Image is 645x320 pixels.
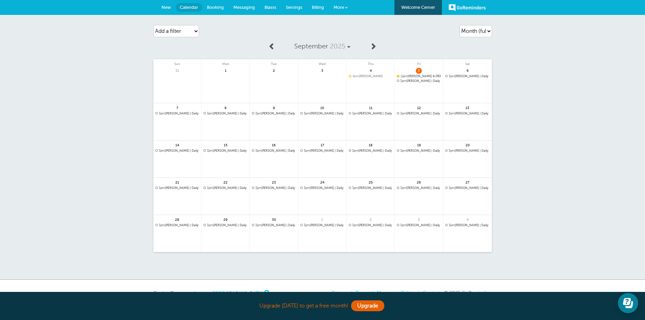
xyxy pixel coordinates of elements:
[368,179,374,185] span: 25
[423,290,440,295] a: Contact
[443,59,492,66] span: Sat
[349,186,393,190] span: Angela Svoboda | Daily
[356,290,369,295] a: Terms
[397,149,441,153] a: 3pm[PERSON_NAME] | Daily
[294,42,328,50] span: September
[465,68,471,73] span: 6
[377,290,414,295] a: Messaging Policy
[279,39,366,54] a: September 2025
[300,223,344,227] span: Angela Svoboda | Daily
[174,68,180,73] span: 31
[155,112,199,115] a: 3pm[PERSON_NAME] | Daily
[445,223,490,227] span: Angela Svoboda | Daily
[397,186,441,190] a: 3pm[PERSON_NAME] | Daily
[397,74,399,77] span: Confirmed. Changing the appointment date will unconfirm the appointment.
[397,112,441,115] span: Angela Svoboda | Daily
[330,42,345,50] span: 2025
[319,68,325,73] span: 3
[369,290,373,296] li: |
[397,149,441,153] span: Angela Svoboda | Daily
[271,217,277,222] span: 30
[465,217,471,222] span: 4
[349,223,393,227] span: Angela Svoboda | Daily
[155,112,199,115] span: Angela Svoboda | Daily
[349,112,393,115] a: 3pm[PERSON_NAME] | Daily
[203,186,248,190] span: Angela Svoboda | Daily
[445,74,490,78] a: 3pm[PERSON_NAME] | Daily
[449,74,455,78] span: 3pm
[368,142,374,147] span: 18
[155,223,199,227] span: Angela Svoboda | Daily
[300,186,344,190] a: 3pm[PERSON_NAME] | Daily
[465,105,471,110] span: 13
[180,5,198,10] span: Calendar
[334,5,344,10] span: More
[352,186,358,190] span: 3pm
[349,186,393,190] a: 3pm[PERSON_NAME] | Daily
[155,223,199,227] a: 3pm[PERSON_NAME] | Daily
[255,186,261,190] span: 3pm
[271,179,277,185] span: 23
[153,59,201,66] span: Sun
[352,223,358,227] span: 3pm
[207,186,213,190] span: 3pm
[207,5,224,10] span: Booking
[368,217,374,222] span: 2
[255,112,261,115] span: 3pm
[401,74,408,78] span: 11am
[300,112,344,115] span: Angela Svoboda | Daily
[397,79,441,83] a: 3pm[PERSON_NAME] | Daily
[349,149,393,153] a: 3pm[PERSON_NAME] | Daily
[162,5,171,10] span: New
[304,149,310,152] span: 3pm
[159,112,165,115] span: 3pm
[352,74,359,78] span: 4pm
[271,142,277,147] span: 16
[444,290,492,295] span: © 2025 GoReminders
[300,112,344,115] a: 3pm[PERSON_NAME] | Daily
[222,68,229,73] span: 1
[397,74,441,78] span: Mike &amp; Kathryn Test
[449,112,455,115] span: 3pm
[416,179,422,185] span: 26
[349,74,393,78] span: Joanie Brown
[222,105,229,110] span: 8
[203,112,248,115] a: 3pm[PERSON_NAME] | Daily
[349,74,393,78] a: 4pm[PERSON_NAME]
[349,223,393,227] a: 3pm[PERSON_NAME] | Daily
[222,142,229,147] span: 15
[203,186,248,190] a: 3pm[PERSON_NAME] | Daily
[397,79,441,83] span: Angela Svoboda | Daily
[203,149,248,153] a: 3pm[PERSON_NAME] | Daily
[319,179,325,185] span: 24
[207,149,213,152] span: 3pm
[271,68,277,73] span: 2
[252,223,296,227] a: 3pm[PERSON_NAME] | Daily
[298,59,346,66] span: Wed
[368,105,374,110] span: 11
[445,149,490,153] a: 3pm[PERSON_NAME] | Daily
[153,290,268,296] div: Display Timezone:
[271,105,277,110] span: 9
[351,300,384,311] a: Upgrade
[203,223,248,227] span: Angela Svoboda | Daily
[300,149,344,153] span: Angela Svoboda | Daily
[304,186,310,190] span: 3pm
[264,290,268,295] a: This is the timezone being used to display dates and times to you on this device. Click the timez...
[445,186,490,190] a: 3pm[PERSON_NAME] | Daily
[349,149,393,153] span: Angela Svoboda | Daily
[174,105,180,110] span: 7
[155,149,199,153] a: 3pm[PERSON_NAME] | Daily
[300,186,344,190] span: Angela Svoboda | Daily
[347,59,395,66] span: Thu
[155,149,199,153] span: Angela Svoboda | Daily
[449,186,455,190] span: 3pm
[400,186,406,190] span: 3pm
[445,112,490,115] a: 3pm[PERSON_NAME] | Daily
[400,223,406,227] span: 3pm
[203,149,248,153] span: Angela Svoboda | Daily
[222,217,229,222] span: 29
[445,149,490,153] span: Angela Svoboda | Daily
[400,112,406,115] span: 3pm
[155,186,199,190] a: 3pm[PERSON_NAME] | Daily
